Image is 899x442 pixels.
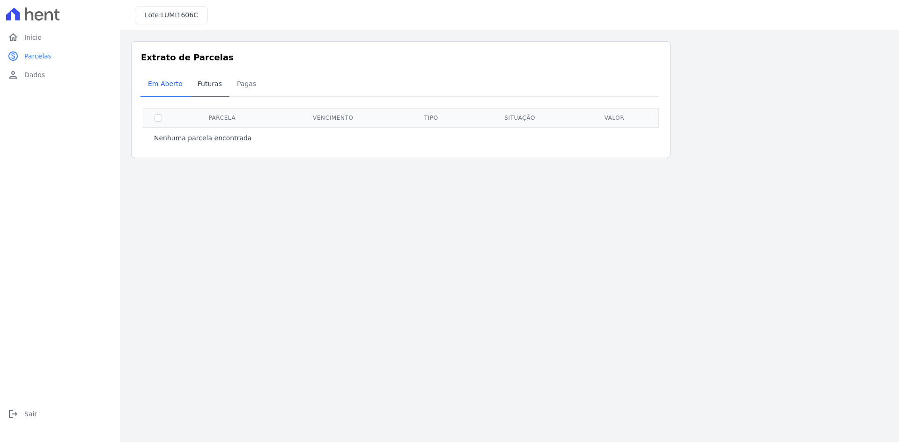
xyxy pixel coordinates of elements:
a: Futuras [190,72,229,97]
p: Nenhuma parcela encontrada [154,133,251,143]
span: Início [24,33,42,42]
th: Parcela [173,108,271,127]
span: Sair [24,409,37,419]
th: Situação [467,108,573,127]
span: Em Aberto [142,74,188,93]
th: Vencimento [271,108,395,127]
span: Futuras [192,74,228,93]
a: paidParcelas [4,47,116,65]
th: Valor [573,108,656,127]
span: Parcelas [24,51,52,61]
span: LUMI1606C [161,11,198,19]
span: Pagas [231,74,262,93]
i: logout [7,408,19,420]
th: Tipo [395,108,467,127]
h3: Lote: [145,10,198,20]
i: paid [7,51,19,62]
span: Dados [24,70,45,80]
a: Em Aberto [140,72,190,97]
i: person [7,69,19,80]
a: personDados [4,65,116,84]
h3: Extrato de Parcelas [141,51,661,64]
i: home [7,32,19,43]
a: Pagas [229,72,264,97]
a: homeInício [4,28,116,47]
a: logoutSair [4,405,116,423]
